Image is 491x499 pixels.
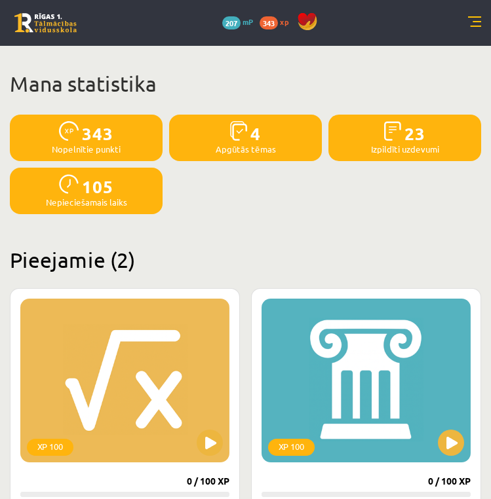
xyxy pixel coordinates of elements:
[222,16,241,29] span: 207
[82,121,113,145] span: 343
[260,16,295,27] a: 343 xp
[216,145,276,153] p: Apgūtās tēmas
[27,439,73,456] div: XP 100
[250,121,261,145] span: 4
[404,121,425,145] span: 23
[280,16,288,27] span: xp
[82,174,113,198] span: 105
[384,121,402,141] img: icon-completed-tasks-ad58ae20a441b2904462921112bc710f1caf180af7a3daa7317a5a94f2d26646.svg
[230,121,248,141] img: icon-learned-topics-4a711ccc23c960034f471b6e78daf4a3bad4a20eaf4de84257b87e66633f6470.svg
[46,198,127,206] p: Nepieciešamais laiks
[268,439,315,456] div: XP 100
[371,145,439,153] p: Izpildīti uzdevumi
[59,174,79,194] img: icon-clock-7be60019b62300814b6bd22b8e044499b485619524d84068768e800edab66f18.svg
[59,121,79,141] img: icon-xp-0682a9bc20223a9ccc6f5883a126b849a74cddfe5390d2b41b4391c66f2066e7.svg
[10,71,481,97] h1: Mana statistika
[243,16,253,27] span: mP
[52,145,121,153] p: Nopelnītie punkti
[260,16,278,29] span: 343
[14,13,77,33] a: Rīgas 1. Tālmācības vidusskola
[10,247,481,272] h2: Pieejamie (2)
